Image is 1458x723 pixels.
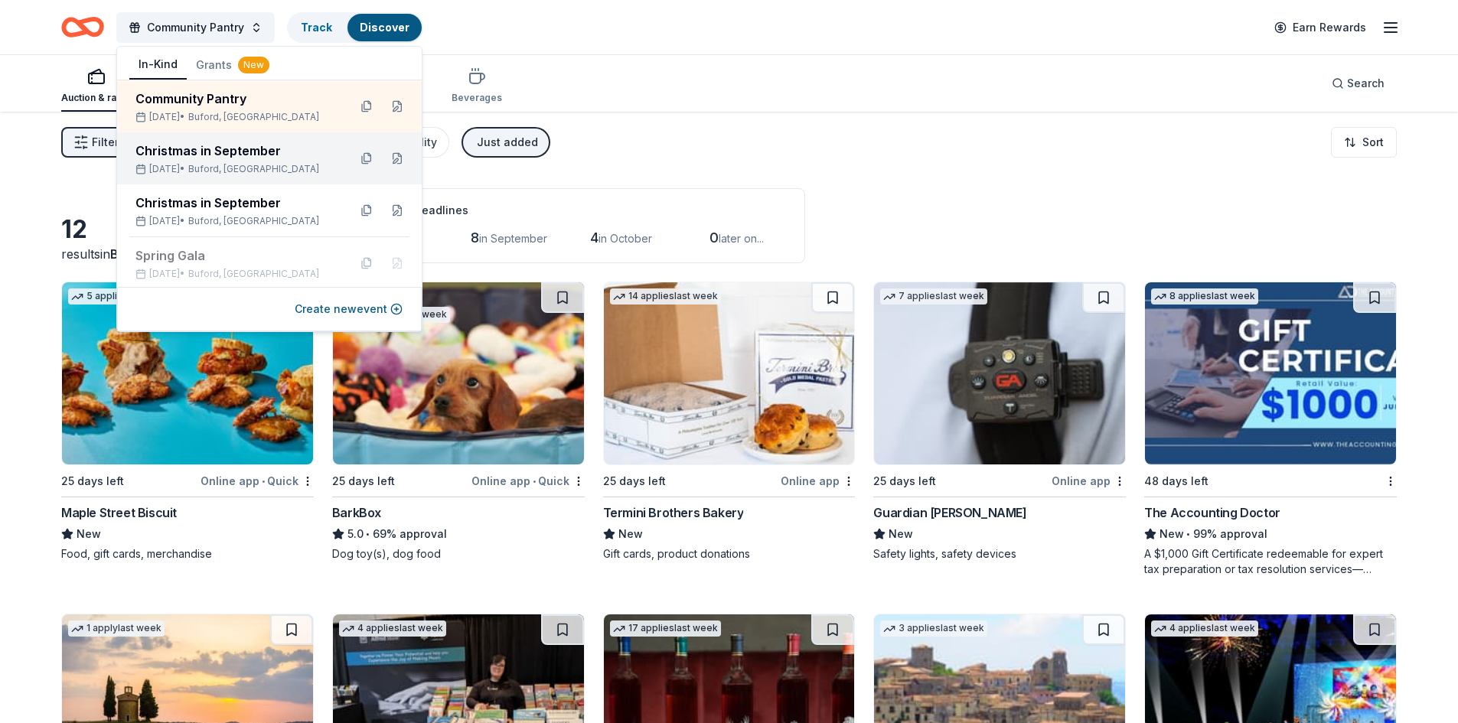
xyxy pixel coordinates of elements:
[92,133,119,151] span: Filter
[1144,282,1397,577] a: Image for The Accounting Doctor8 applieslast week48 days leftThe Accounting DoctorNew•99% approva...
[116,12,275,43] button: Community Pantry
[781,471,855,490] div: Online app
[262,475,265,487] span: •
[889,525,913,543] span: New
[351,201,786,220] div: Application deadlines
[1144,525,1397,543] div: 99% approval
[147,18,244,37] span: Community Pantry
[471,230,479,246] span: 8
[135,111,336,123] div: [DATE] •
[61,61,131,112] button: Auction & raffle
[333,282,584,464] img: Image for BarkBox
[599,232,652,245] span: in October
[332,503,381,522] div: BarkBox
[471,471,585,490] div: Online app Quick
[873,472,936,490] div: 25 days left
[880,288,987,305] div: 7 applies last week
[332,525,585,543] div: 69% approval
[1265,14,1375,41] a: Earn Rewards
[603,282,856,562] a: Image for Termini Brothers Bakery14 applieslast week25 days leftOnline appTermini Brothers Bakery...
[188,268,319,280] span: Buford, [GEOGRAPHIC_DATA]
[873,546,1126,562] div: Safety lights, safety devices
[332,546,585,562] div: Dog toy(s), dog food
[287,12,423,43] button: TrackDiscover
[201,471,314,490] div: Online app Quick
[188,163,319,175] span: Buford, [GEOGRAPHIC_DATA]
[719,232,764,245] span: later on...
[339,620,446,637] div: 4 applies last week
[603,503,744,522] div: Termini Brothers Bakery
[873,503,1026,522] div: Guardian [PERSON_NAME]
[301,21,332,34] a: Track
[452,61,502,112] button: Beverages
[1319,68,1397,99] button: Search
[1160,525,1184,543] span: New
[135,215,336,227] div: [DATE] •
[187,51,279,79] button: Grants
[332,472,395,490] div: 25 days left
[1331,127,1397,158] button: Sort
[62,282,313,464] img: Image for Maple Street Biscuit
[332,282,585,562] a: Image for BarkBoxTop rated12 applieslast week25 days leftOnline app•QuickBarkBox5.0•69% approvalD...
[61,127,131,158] button: Filter3
[135,163,336,175] div: [DATE] •
[61,503,177,522] div: Maple Street Biscuit
[880,620,987,637] div: 3 applies last week
[873,282,1126,562] a: Image for Guardian Angel Device7 applieslast week25 days leftOnline appGuardian [PERSON_NAME]NewS...
[1151,288,1258,305] div: 8 applies last week
[603,472,666,490] div: 25 days left
[61,546,314,562] div: Food, gift cards, merchandise
[366,528,370,540] span: •
[68,620,165,637] div: 1 apply last week
[1144,472,1208,490] div: 48 days left
[129,50,187,80] button: In-Kind
[68,288,175,305] div: 5 applies last week
[1145,282,1396,464] img: Image for The Accounting Doctor
[1144,503,1280,522] div: The Accounting Doctor
[462,127,550,158] button: Just added
[709,230,719,246] span: 0
[61,92,131,104] div: Auction & raffle
[135,194,336,212] div: Christmas in September
[61,9,104,45] a: Home
[604,282,855,464] img: Image for Termini Brothers Bakery
[77,525,101,543] span: New
[100,246,289,262] span: in
[61,214,314,245] div: 12
[295,300,403,318] button: Create newevent
[610,620,721,637] div: 17 applies last week
[347,525,364,543] span: 5.0
[135,268,336,280] div: [DATE] •
[61,245,314,263] div: results
[135,90,336,108] div: Community Pantry
[590,230,599,246] span: 4
[610,288,721,305] div: 14 applies last week
[603,546,856,562] div: Gift cards, product donations
[479,232,547,245] span: in September
[61,472,124,490] div: 25 days left
[1151,620,1258,637] div: 4 applies last week
[188,215,319,227] span: Buford, [GEOGRAPHIC_DATA]
[1347,74,1385,93] span: Search
[135,142,336,160] div: Christmas in September
[238,57,269,73] div: New
[874,282,1125,464] img: Image for Guardian Angel Device
[477,133,538,151] div: Just added
[1144,546,1397,577] div: A $1,000 Gift Certificate redeemable for expert tax preparation or tax resolution services—recipi...
[618,525,643,543] span: New
[61,282,314,562] a: Image for Maple Street Biscuit5 applieslast week25 days leftOnline app•QuickMaple Street BiscuitN...
[1052,471,1126,490] div: Online app
[452,92,502,104] div: Beverages
[1187,528,1191,540] span: •
[135,246,336,265] div: Spring Gala
[188,111,319,123] span: Buford, [GEOGRAPHIC_DATA]
[1362,133,1384,151] span: Sort
[360,21,409,34] a: Discover
[533,475,536,487] span: •
[110,246,289,262] span: Buford, [GEOGRAPHIC_DATA]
